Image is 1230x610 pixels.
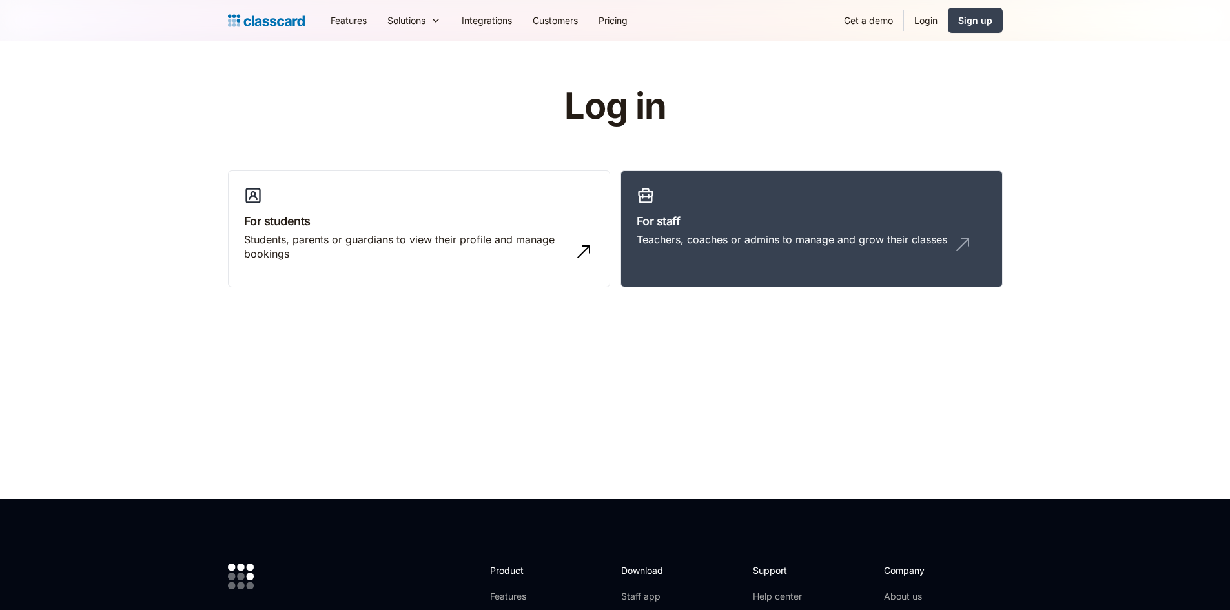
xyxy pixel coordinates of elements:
a: Help center [753,590,805,603]
a: Get a demo [834,6,903,35]
h1: Log in [410,86,820,127]
a: Customers [522,6,588,35]
h2: Download [621,564,674,577]
a: Features [490,590,559,603]
a: For studentsStudents, parents or guardians to view their profile and manage bookings [228,170,610,288]
div: Students, parents or guardians to view their profile and manage bookings [244,232,568,261]
a: Features [320,6,377,35]
div: Solutions [377,6,451,35]
a: For staffTeachers, coaches or admins to manage and grow their classes [620,170,1003,288]
a: Login [904,6,948,35]
h3: For staff [637,212,987,230]
h2: Company [884,564,970,577]
a: About us [884,590,970,603]
div: Solutions [387,14,425,27]
a: Integrations [451,6,522,35]
h2: Product [490,564,559,577]
div: Sign up [958,14,992,27]
a: Pricing [588,6,638,35]
h2: Support [753,564,805,577]
a: Sign up [948,8,1003,33]
a: Staff app [621,590,674,603]
div: Teachers, coaches or admins to manage and grow their classes [637,232,947,247]
h3: For students [244,212,594,230]
a: Logo [228,12,305,30]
